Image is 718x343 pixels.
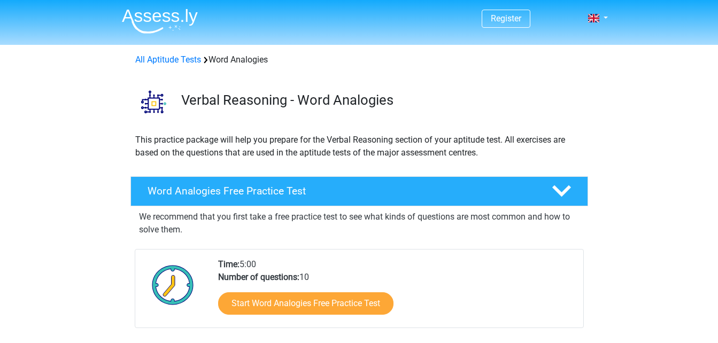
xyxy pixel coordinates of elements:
img: Assessly [122,9,198,34]
h4: Word Analogies Free Practice Test [148,185,535,197]
img: Clock [146,258,200,311]
b: Number of questions: [218,272,299,282]
a: Register [491,13,521,24]
div: 5:00 10 [210,258,583,328]
p: This practice package will help you prepare for the Verbal Reasoning section of your aptitude tes... [135,134,583,159]
a: All Aptitude Tests [135,54,201,65]
a: Word Analogies Free Practice Test [126,176,592,206]
div: Word Analogies [131,53,588,66]
a: Start Word Analogies Free Practice Test [218,292,393,315]
b: Time: [218,259,240,269]
img: word analogies [131,79,176,124]
p: We recommend that you first take a free practice test to see what kinds of questions are most com... [139,211,580,236]
h3: Verbal Reasoning - Word Analogies [181,92,580,108]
